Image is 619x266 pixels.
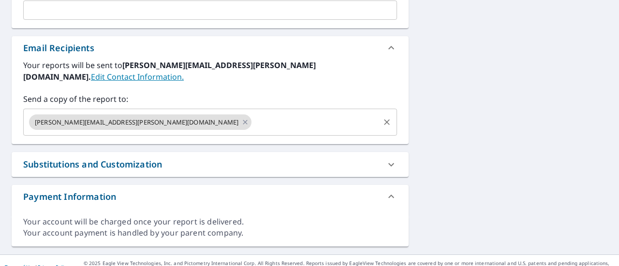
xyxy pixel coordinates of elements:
[29,118,244,127] span: [PERSON_NAME][EMAIL_ADDRESS][PERSON_NAME][DOMAIN_NAME]
[23,60,316,82] b: [PERSON_NAME][EMAIL_ADDRESS][PERSON_NAME][DOMAIN_NAME].
[12,152,409,177] div: Substitutions and Customization
[23,190,116,203] div: Payment Information
[12,36,409,59] div: Email Recipients
[23,42,94,55] div: Email Recipients
[23,227,397,238] div: Your account payment is handled by your parent company.
[380,115,394,129] button: Clear
[23,216,397,227] div: Your account will be charged once your report is delivered.
[12,185,409,208] div: Payment Information
[23,59,397,83] label: Your reports will be sent to
[23,158,162,171] div: Substitutions and Customization
[23,93,397,105] label: Send a copy of the report to:
[29,114,251,130] div: [PERSON_NAME][EMAIL_ADDRESS][PERSON_NAME][DOMAIN_NAME]
[91,71,184,82] a: EditContactInfo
